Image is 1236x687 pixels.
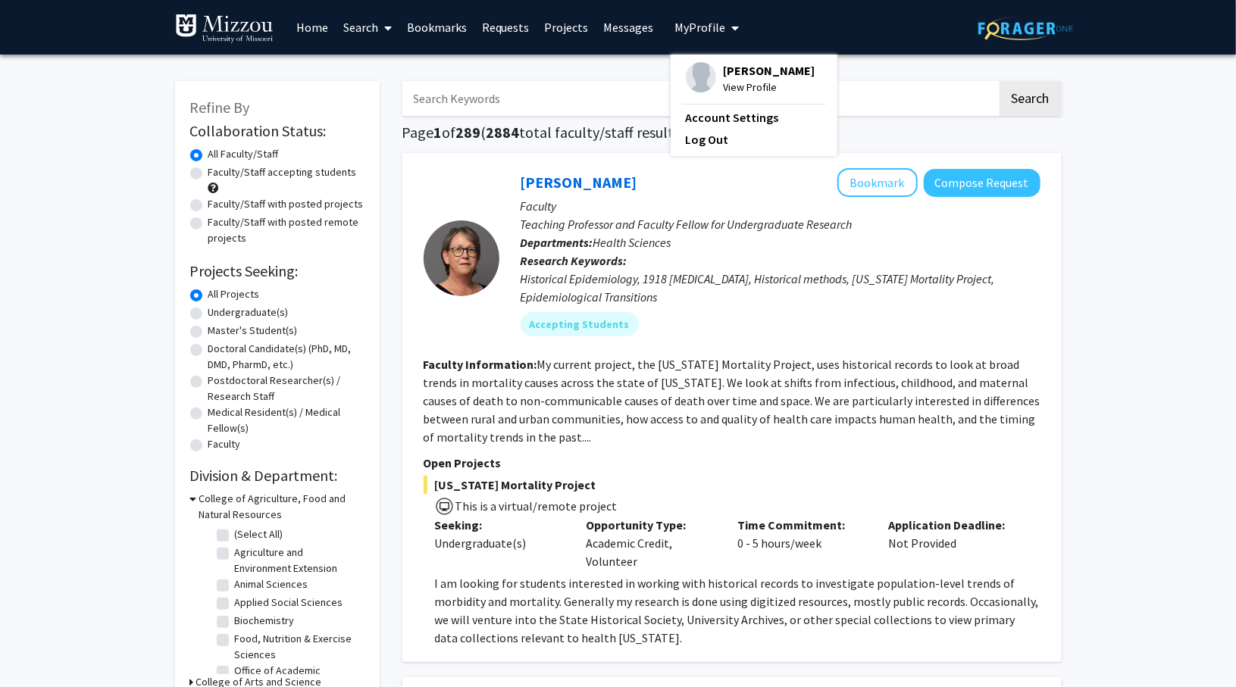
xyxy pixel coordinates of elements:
label: Faculty/Staff with posted remote projects [208,214,365,246]
div: Historical Epidemiology, 1918 [MEDICAL_DATA], Historical methods, [US_STATE] Mortality Project, E... [521,270,1040,306]
button: Search [1000,81,1062,116]
label: All Projects [208,286,260,302]
div: Profile Picture[PERSON_NAME]View Profile [686,62,815,95]
b: Departments: [521,235,593,250]
input: Search Keywords [402,81,997,116]
p: Time Commitment: [737,516,866,534]
a: Bookmarks [399,1,474,54]
h2: Collaboration Status: [190,122,365,140]
a: [PERSON_NAME] [521,173,637,192]
mat-chip: Accepting Students [521,312,639,336]
button: Add Carolyn Orbann to Bookmarks [837,168,918,197]
label: Biochemistry [235,613,295,629]
span: Refine By [190,98,250,117]
div: Academic Credit, Volunteer [574,516,726,570]
p: Teaching Professor and Faculty Fellow for Undergraduate Research [521,215,1040,233]
span: 289 [456,123,481,142]
span: My Profile [675,20,726,35]
h3: College of Agriculture, Food and Natural Resources [199,491,365,523]
label: Medical Resident(s) / Medical Fellow(s) [208,404,365,436]
span: 2884 [487,123,520,142]
label: Faculty/Staff with posted projects [208,196,364,212]
b: Research Keywords: [521,253,627,268]
p: Application Deadline: [889,516,1018,534]
label: Faculty/Staff accepting students [208,164,357,180]
span: This is a virtual/remote project [454,498,618,514]
div: Not Provided [878,516,1029,570]
label: Food, Nutrition & Exercise Sciences [235,631,361,663]
a: Account Settings [686,108,822,126]
a: Log Out [686,130,822,148]
iframe: Chat [11,619,64,676]
a: Home [289,1,336,54]
img: ForagerOne Logo [978,17,1073,40]
label: Undergraduate(s) [208,304,289,320]
h2: Division & Department: [190,467,365,485]
label: Animal Sciences [235,576,308,592]
fg-read-more: My current project, the [US_STATE] Mortality Project, uses historical records to look at broad tr... [424,357,1040,445]
label: Agriculture and Environment Extension [235,545,361,576]
label: Postdoctoral Researcher(s) / Research Staff [208,373,365,404]
span: Health Sciences [593,235,671,250]
img: University of Missouri Logo [175,14,274,44]
label: Doctoral Candidate(s) (PhD, MD, DMD, PharmD, etc.) [208,341,365,373]
h2: Projects Seeking: [190,262,365,280]
span: [PERSON_NAME] [724,62,815,79]
div: Undergraduate(s) [435,534,564,552]
label: Master's Student(s) [208,323,298,339]
label: (Select All) [235,526,283,542]
b: Faculty Information: [424,357,537,372]
label: Faculty [208,436,241,452]
p: Open Projects [424,454,1040,472]
button: Compose Request to Carolyn Orbann [924,169,1040,197]
a: Requests [474,1,537,54]
div: 0 - 5 hours/week [726,516,878,570]
p: Faculty [521,197,1040,215]
h1: Page of ( total faculty/staff results) [402,123,1062,142]
p: I am looking for students interested in working with historical records to investigate population... [435,574,1040,647]
span: View Profile [724,79,815,95]
a: Messages [596,1,662,54]
span: 1 [434,123,443,142]
span: [US_STATE] Mortality Project [424,476,1040,494]
p: Opportunity Type: [586,516,715,534]
p: Seeking: [435,516,564,534]
label: Applied Social Sciences [235,595,343,610]
a: Projects [537,1,596,54]
a: Search [336,1,399,54]
label: All Faculty/Staff [208,146,279,162]
img: Profile Picture [686,62,716,92]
